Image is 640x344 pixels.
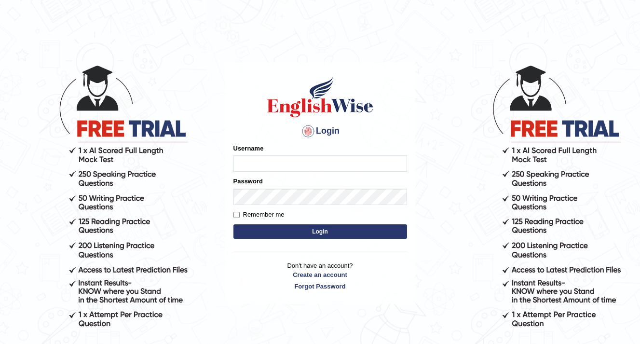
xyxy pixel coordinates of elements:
input: Remember me [233,212,240,218]
button: Login [233,224,407,239]
p: Don't have an account? [233,261,407,291]
a: Create an account [233,270,407,279]
label: Username [233,144,264,153]
label: Password [233,177,263,186]
a: Forgot Password [233,282,407,291]
img: Logo of English Wise sign in for intelligent practice with AI [265,75,375,119]
h4: Login [233,124,407,139]
label: Remember me [233,210,285,220]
